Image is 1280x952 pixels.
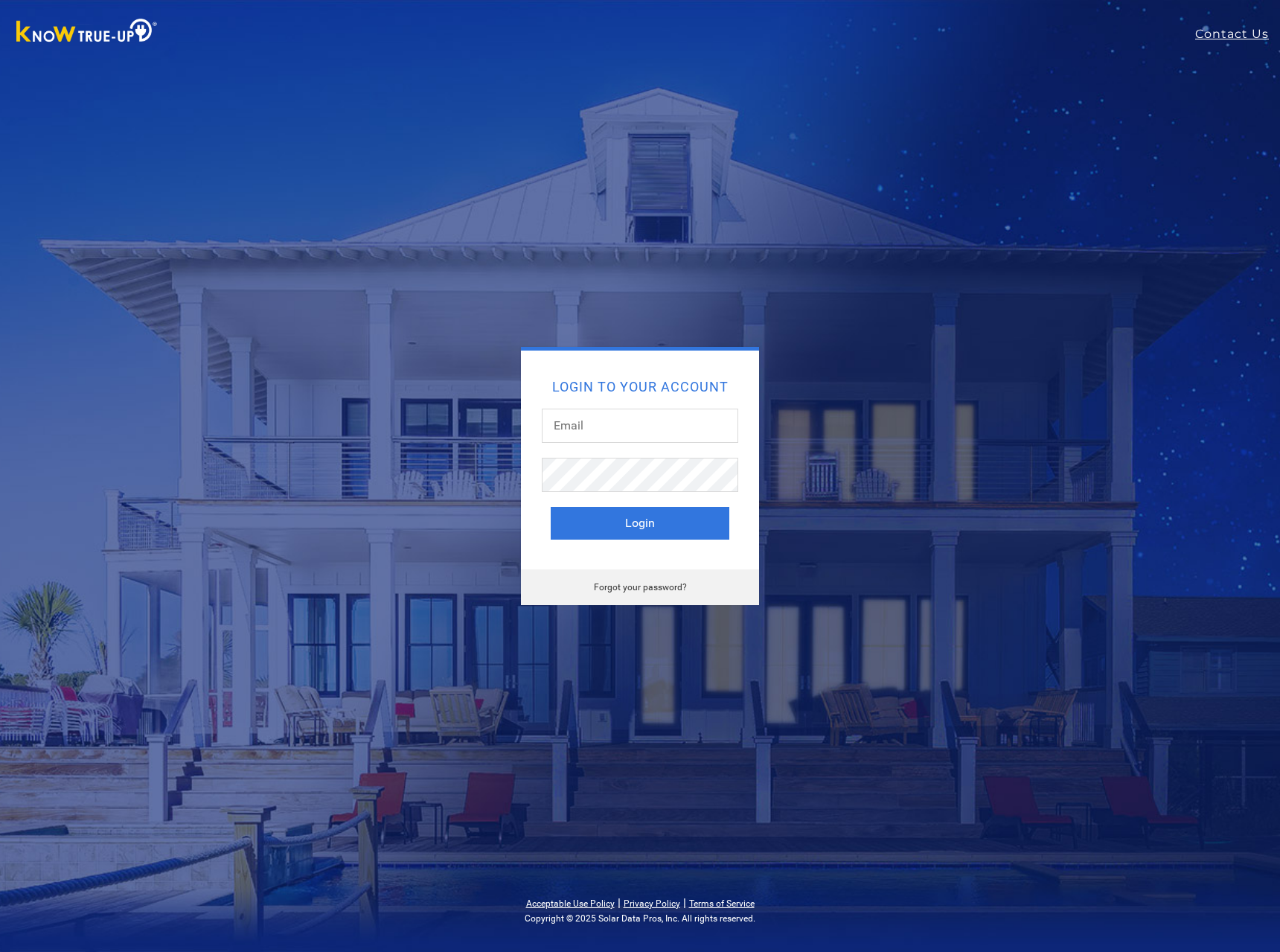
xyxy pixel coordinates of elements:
a: Privacy Policy [624,898,680,909]
a: Forgot your password? [594,582,687,592]
a: Acceptable Use Policy [526,898,615,909]
button: Login [551,507,729,540]
span: | [618,895,621,910]
a: Terms of Service [689,898,755,909]
h2: Login to your account [551,380,729,394]
input: Email [542,409,738,443]
span: | [683,895,686,910]
img: Know True-Up [9,16,165,49]
a: Contact Us [1195,25,1280,43]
